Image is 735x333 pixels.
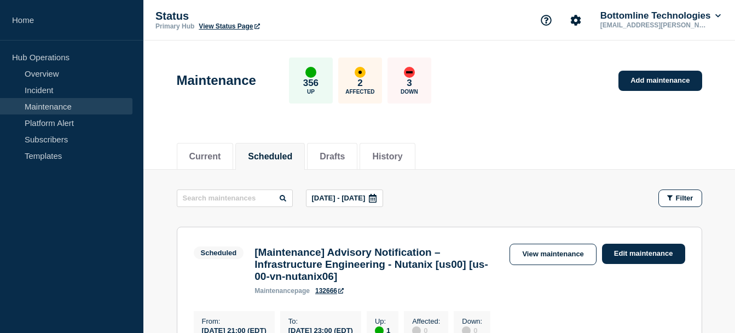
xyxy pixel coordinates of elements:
p: 2 [357,78,362,89]
p: page [254,287,310,295]
p: 3 [407,78,412,89]
div: Scheduled [201,249,237,257]
a: View maintenance [510,244,596,265]
p: To : [288,317,353,325]
h3: [Maintenance] Advisory Notification – Infrastructure Engineering - Nutanix [us00] [us-00-vn-nutan... [254,246,499,283]
a: View Status Page [199,22,259,30]
p: Up : [375,317,390,325]
p: Down [401,89,418,95]
button: Support [535,9,558,32]
button: Drafts [320,152,345,162]
p: Affected [345,89,374,95]
button: Current [189,152,221,162]
div: down [404,67,415,78]
a: Edit maintenance [602,244,685,264]
p: [DATE] - [DATE] [312,194,366,202]
h1: Maintenance [177,73,256,88]
button: Account settings [564,9,587,32]
span: Filter [676,194,693,202]
div: affected [355,67,366,78]
button: Scheduled [248,152,292,162]
p: Affected : [412,317,440,325]
p: Primary Hub [155,22,194,30]
span: maintenance [254,287,294,295]
a: Add maintenance [618,71,702,91]
button: Bottomline Technologies [598,10,723,21]
button: [DATE] - [DATE] [306,190,384,207]
p: Status [155,10,374,22]
input: Search maintenances [177,190,293,207]
button: Filter [658,190,702,207]
p: 356 [303,78,319,89]
button: History [372,152,402,162]
p: [EMAIL_ADDRESS][PERSON_NAME][DOMAIN_NAME] [598,21,712,29]
div: up [305,67,316,78]
a: 132666 [315,287,344,295]
p: Up [307,89,315,95]
p: From : [202,317,267,325]
p: Down : [462,317,482,325]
